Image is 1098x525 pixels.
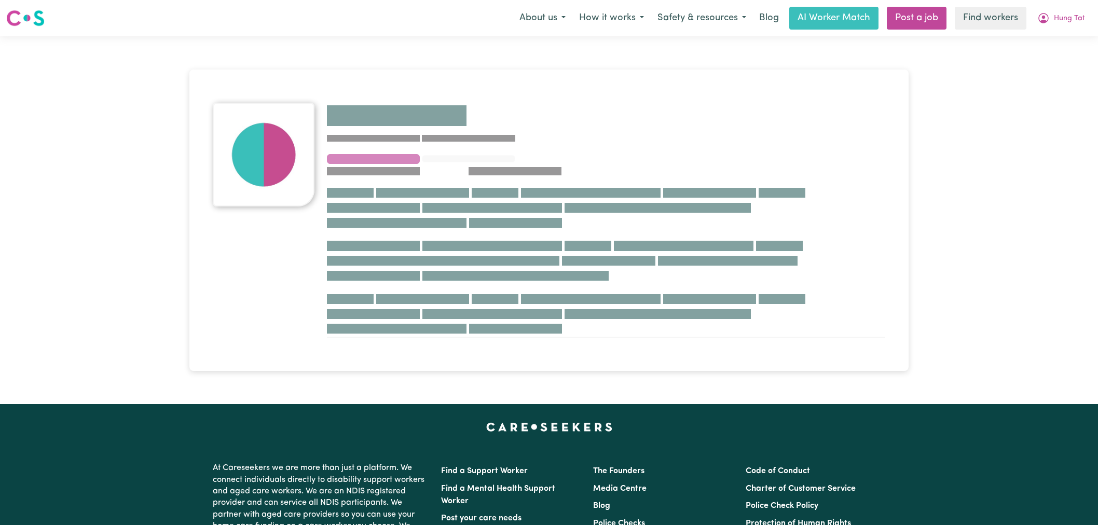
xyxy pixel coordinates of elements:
a: Police Check Policy [746,502,818,510]
a: Blog [593,502,610,510]
button: About us [513,7,572,29]
button: Safety & resources [651,7,753,29]
a: The Founders [593,467,644,475]
a: Post a job [887,7,946,30]
img: Careseekers logo [6,9,45,27]
a: AI Worker Match [789,7,879,30]
span: Hung Tat [1054,13,1085,24]
a: Find a Mental Health Support Worker [441,485,555,505]
a: Find workers [955,7,1026,30]
a: Charter of Customer Service [746,485,856,493]
a: Find a Support Worker [441,467,528,475]
a: Post your care needs [441,514,521,522]
button: My Account [1031,7,1092,29]
button: How it works [572,7,651,29]
a: Code of Conduct [746,467,810,475]
a: Careseekers logo [6,6,45,30]
a: Media Centre [593,485,647,493]
a: Careseekers home page [486,423,612,431]
a: Blog [753,7,785,30]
